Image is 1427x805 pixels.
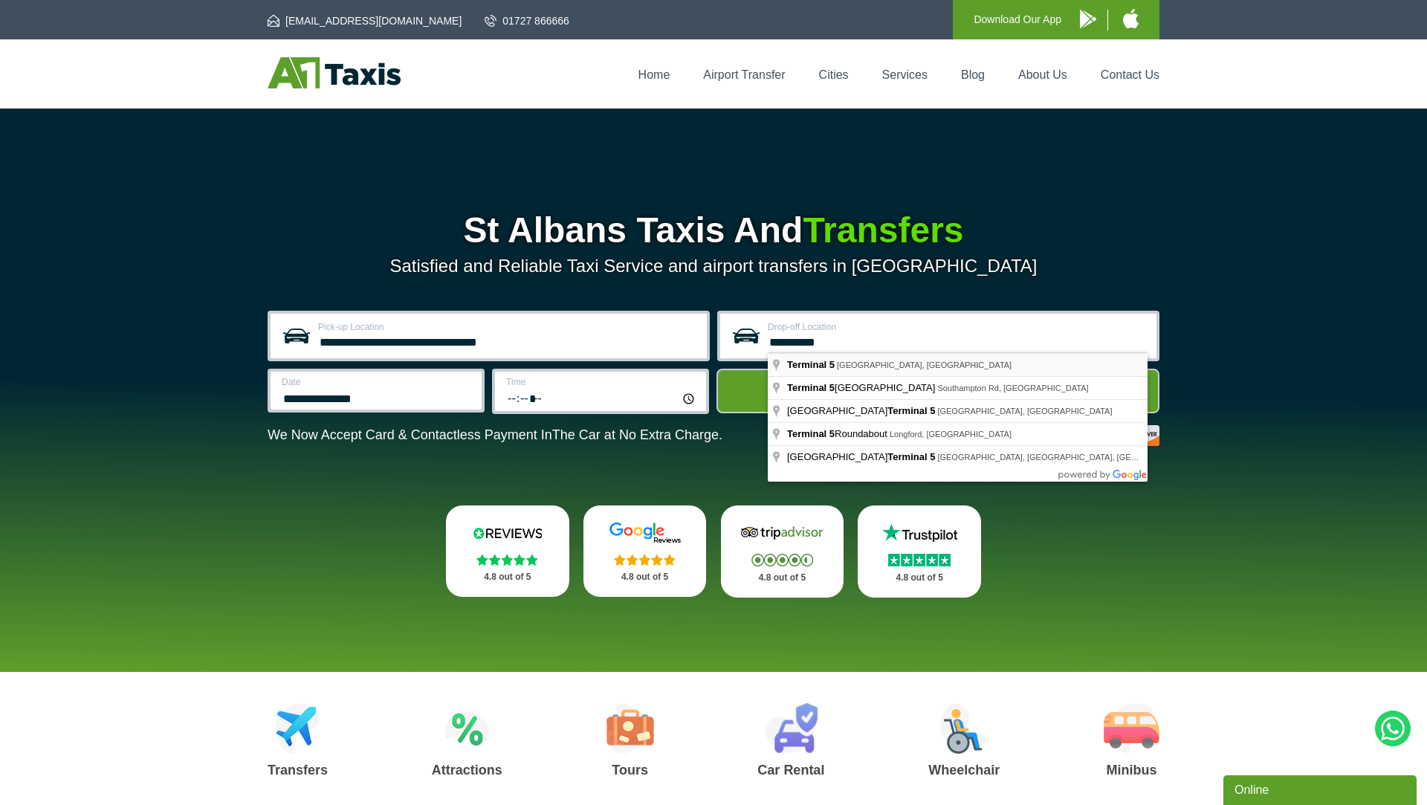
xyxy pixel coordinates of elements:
[765,703,818,754] img: Car Rental
[961,68,985,81] a: Blog
[1018,68,1067,81] a: About Us
[444,703,490,754] img: Attractions
[1123,9,1139,28] img: A1 Taxis iPhone App
[606,703,654,754] img: Tours
[937,453,1291,462] span: [GEOGRAPHIC_DATA], [GEOGRAPHIC_DATA], [GEOGRAPHIC_DATA], [GEOGRAPHIC_DATA]
[1104,703,1159,754] img: Minibus
[890,430,1012,439] span: Longford, [GEOGRAPHIC_DATA]
[275,703,320,754] img: Airport Transfers
[888,554,951,566] img: Stars
[887,451,935,462] span: Terminal 5
[858,505,981,598] a: Trustpilot Stars 4.8 out of 5
[268,256,1159,277] p: Satisfied and Reliable Taxi Service and airport transfers in [GEOGRAPHIC_DATA]
[463,522,552,544] img: Reviews.io
[318,323,698,332] label: Pick-up Location
[787,405,937,416] span: [GEOGRAPHIC_DATA]
[787,382,835,393] span: Terminal 5
[601,522,690,544] img: Google
[887,405,935,416] span: Terminal 5
[882,68,928,81] a: Services
[803,210,963,250] span: Transfers
[937,384,1088,392] span: Southampton Rd, [GEOGRAPHIC_DATA]
[282,378,473,387] label: Date
[1080,10,1096,28] img: A1 Taxis Android App
[485,13,569,28] a: 01727 866666
[787,451,937,462] span: [GEOGRAPHIC_DATA]
[721,505,844,598] a: Tripadvisor Stars 4.8 out of 5
[600,568,690,586] p: 4.8 out of 5
[268,57,401,88] img: A1 Taxis St Albans LTD
[1104,763,1159,777] h3: Minibus
[819,68,849,81] a: Cities
[787,428,890,439] span: Roundabout
[268,763,328,777] h3: Transfers
[583,505,707,597] a: Google Stars 4.8 out of 5
[446,505,569,597] a: Reviews.io Stars 4.8 out of 5
[716,369,1159,413] button: Get Quote
[940,703,988,754] img: Wheelchair
[606,763,654,777] h3: Tours
[614,554,676,566] img: Stars
[476,554,538,566] img: Stars
[787,428,835,439] span: Terminal 5
[928,763,1000,777] h3: Wheelchair
[937,407,1112,416] span: [GEOGRAPHIC_DATA], [GEOGRAPHIC_DATA]
[268,213,1159,248] h1: St Albans Taxis And
[737,522,826,544] img: Tripadvisor
[1223,772,1420,805] iframe: chat widget
[837,361,1012,369] span: [GEOGRAPHIC_DATA], [GEOGRAPHIC_DATA]
[432,763,502,777] h3: Attractions
[757,763,824,777] h3: Car Rental
[268,427,722,443] p: We Now Accept Card & Contactless Payment In
[1101,68,1159,81] a: Contact Us
[974,10,1061,29] p: Download Our App
[268,13,462,28] a: [EMAIL_ADDRESS][DOMAIN_NAME]
[751,554,813,566] img: Stars
[875,522,964,544] img: Trustpilot
[462,568,553,586] p: 4.8 out of 5
[737,569,828,587] p: 4.8 out of 5
[552,427,722,442] span: The Car at No Extra Charge.
[787,382,937,393] span: [GEOGRAPHIC_DATA]
[506,378,697,387] label: Time
[638,68,670,81] a: Home
[787,359,835,370] span: Terminal 5
[874,569,965,587] p: 4.8 out of 5
[768,323,1148,332] label: Drop-off Location
[703,68,785,81] a: Airport Transfer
